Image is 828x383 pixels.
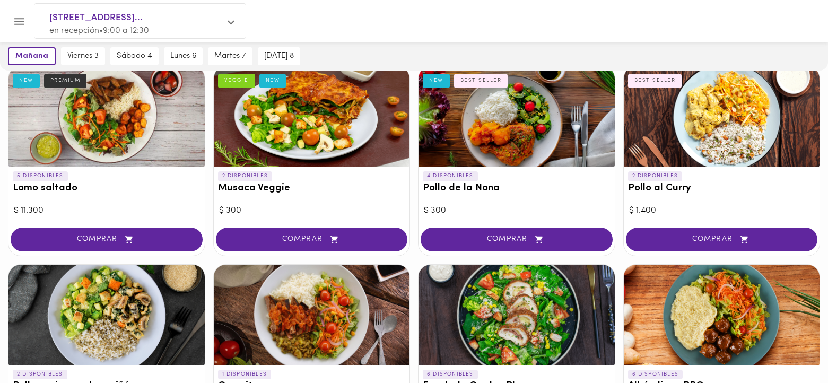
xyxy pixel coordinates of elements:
p: 6 DISPONIBLES [628,370,683,379]
h3: Pollo al Curry [628,183,816,194]
div: BEST SELLER [628,74,682,88]
span: [STREET_ADDRESS]... [49,11,220,25]
p: 4 DISPONIBLES [423,171,478,181]
div: NEW [423,74,450,88]
button: [DATE] 8 [258,47,300,65]
div: BEST SELLER [454,74,508,88]
div: Lomo saltado [8,66,205,167]
button: COMPRAR [626,228,818,251]
h3: Pollo de la Nona [423,183,611,194]
p: 6 DISPONIBLES [423,370,478,379]
div: $ 1.400 [629,205,815,217]
p: 1 DISPONIBLES [218,370,272,379]
div: $ 300 [219,205,405,217]
div: VEGGIE [218,74,255,88]
div: $ 300 [424,205,609,217]
span: COMPRAR [24,235,189,244]
div: Caserito [214,265,410,365]
div: NEW [13,74,40,88]
span: mañana [15,51,48,61]
p: 2 DISPONIBLES [218,171,273,181]
span: lunes 6 [170,51,196,61]
div: $ 11.300 [14,205,199,217]
div: Pollo de la Nona [419,66,615,167]
span: COMPRAR [639,235,805,244]
iframe: Messagebird Livechat Widget [766,321,817,372]
button: lunes 6 [164,47,203,65]
span: COMPRAR [229,235,395,244]
span: sábado 4 [117,51,152,61]
span: martes 7 [214,51,246,61]
div: NEW [259,74,286,88]
button: martes 7 [208,47,252,65]
span: viernes 3 [67,51,99,61]
h3: Lomo saltado [13,183,201,194]
button: COMPRAR [421,228,613,251]
button: viernes 3 [61,47,105,65]
p: 2 DISPONIBLES [13,370,67,379]
h3: Musaca Veggie [218,183,406,194]
button: COMPRAR [216,228,408,251]
p: 2 DISPONIBLES [628,171,683,181]
div: PREMIUM [44,74,87,88]
button: mañana [8,47,56,65]
div: Pollo espinaca champiñón [8,265,205,365]
button: sábado 4 [110,47,159,65]
span: en recepción • 9:00 a 12:30 [49,27,149,35]
div: Pollo al Curry [624,66,820,167]
button: Menu [6,8,32,34]
div: Musaca Veggie [214,66,410,167]
div: Ensalada Cordon Bleu [419,265,615,365]
span: COMPRAR [434,235,599,244]
span: [DATE] 8 [264,51,294,61]
p: 5 DISPONIBLES [13,171,68,181]
button: COMPRAR [11,228,203,251]
div: Albóndigas BBQ [624,265,820,365]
